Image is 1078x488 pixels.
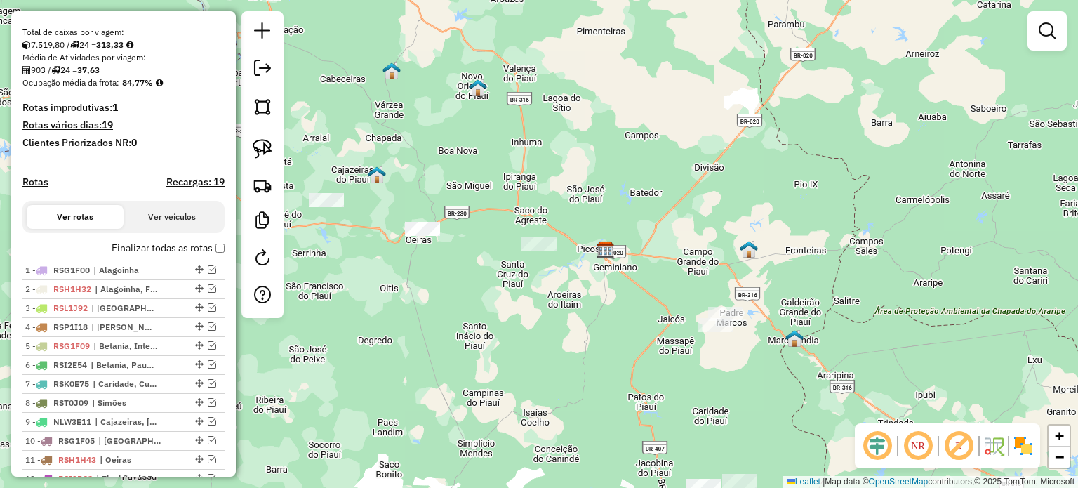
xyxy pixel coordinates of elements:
[869,477,929,487] a: OpenStreetMap
[521,237,557,251] div: Atividade não roteirizada - MERC MOURA
[93,378,157,390] span: Caridade, Curral Novo
[208,341,216,350] em: Visualizar rota
[1049,447,1070,468] a: Zoom out
[25,454,96,465] span: 11 -
[208,436,216,444] em: Visualizar rota
[53,397,88,408] span: RST0J09
[368,166,386,184] img: ESPAÇO LIVRE - STA ROSA
[195,398,204,407] em: Alterar sequência das rotas
[25,303,88,313] span: 3 -
[248,244,277,275] a: Reroteirizar Sessão
[722,474,757,488] div: Atividade não roteirizada - MERCADO DO LALA
[208,398,216,407] em: Visualizar rota
[901,429,935,463] span: Ocultar NR
[195,341,204,350] em: Alterar sequência das rotas
[309,193,344,207] div: Atividade não roteirizada - RAIMUNDO NONATO NUNES DA CUNHA (DEPOSITO DO RAIMUNDO)
[942,429,976,463] span: Exibir rótulo
[253,176,272,195] img: Criar rota
[93,264,158,277] span: Alagoinha
[253,139,272,159] img: Selecionar atividades - laço
[860,429,894,463] span: Ocultar deslocamento
[53,284,91,294] span: RSH1H32
[208,417,216,426] em: Visualizar rota
[51,66,60,74] i: Total de rotas
[100,454,164,466] span: Oeiras
[25,397,88,408] span: 8 -
[248,206,277,238] a: Criar modelo
[1055,448,1064,466] span: −
[195,417,204,426] em: Alterar sequência das rotas
[58,435,95,446] span: RSG1F05
[1012,435,1034,457] img: Exibir/Ocultar setores
[70,41,79,49] i: Total de rotas
[91,321,156,334] span: Geminiano, Jaicós, Massape
[248,17,277,48] a: Nova sessão e pesquisa
[983,435,1005,457] img: Fluxo de ruas
[96,473,161,485] span: Elesbão, Mesa de Pedra
[131,136,137,149] strong: 0
[208,455,216,463] em: Visualizar rota
[208,284,216,293] em: Visualizar rota
[382,62,401,80] img: FRANCINOPOLIS - PONTO DE APOIO
[53,322,88,332] span: RSP1I18
[1055,427,1064,444] span: +
[25,473,93,484] span: 12 -
[208,265,216,274] em: Visualizar rota
[597,241,615,259] img: Via Bebidas
[22,137,225,149] h4: Clientes Priorizados NR:
[22,64,225,77] div: 903 / 24 =
[248,54,277,86] a: Exportar sessão
[22,176,48,188] a: Rotas
[95,416,159,428] span: Cajazeiras, Santa Rosa
[823,477,825,487] span: |
[783,476,1078,488] div: Map data © contributors,© 2025 TomTom, Microsoft
[253,97,272,117] img: Selecionar atividades - polígono
[53,303,88,313] span: RSL1J92
[126,41,133,49] i: Meta Caixas/viagem: 296,00 Diferença: 17,32
[208,379,216,388] em: Visualizar rota
[25,416,91,427] span: 9 -
[22,41,31,49] i: Cubagem total roteirizado
[112,241,225,256] label: Finalizar todas as rotas
[22,77,119,88] span: Ocupação média da frota:
[208,303,216,312] em: Visualizar rota
[215,244,225,253] input: Finalizar todas as rotas
[195,474,204,482] em: Alterar sequência das rotas
[22,51,225,64] div: Média de Atividades por viagem:
[25,284,91,294] span: 2 -
[166,176,225,188] h4: Recargas: 19
[195,284,204,293] em: Alterar sequência das rotas
[195,322,204,331] em: Alterar sequência das rotas
[53,265,90,275] span: RSG1F00
[58,454,96,465] span: RSH1H43
[208,360,216,369] em: Visualizar rota
[25,378,89,389] span: 7 -
[124,205,220,229] button: Ver veículos
[98,435,163,447] span: Oeiras, São joão da Varjota
[195,455,204,463] em: Alterar sequência das rotas
[247,170,278,201] a: Criar rota
[22,119,225,131] h4: Rotas vários dias:
[405,222,440,236] div: Atividade não roteirizada - SUPERM PROMOCAO 2
[91,302,156,315] span: Itainópolis
[195,360,204,369] em: Alterar sequência das rotas
[53,341,90,351] span: RSG1F09
[469,79,487,97] img: NOVO ORIENTE
[1033,17,1061,45] a: Exibir filtros
[58,473,93,484] span: RSI3B88
[698,318,733,332] div: Atividade não roteirizada - MERCADINHO RIBEIRO
[195,265,204,274] em: Alterar sequência das rotas
[25,360,87,370] span: 6 -
[195,436,204,444] em: Alterar sequência das rotas
[22,102,225,114] h4: Rotas improdutivas:
[96,39,124,50] strong: 313,33
[787,477,820,487] a: Leaflet
[22,39,225,51] div: 7.519,80 / 24 =
[92,397,157,409] span: Simões
[112,101,118,114] strong: 1
[785,329,804,348] img: MARCOLANDIA / SIMÕES
[156,79,163,87] em: Média calculada utilizando a maior ocupação (%Peso ou %Cubagem) de cada rota da sessão. Rotas cro...
[25,435,95,446] span: 10 -
[1049,426,1070,447] a: Zoom in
